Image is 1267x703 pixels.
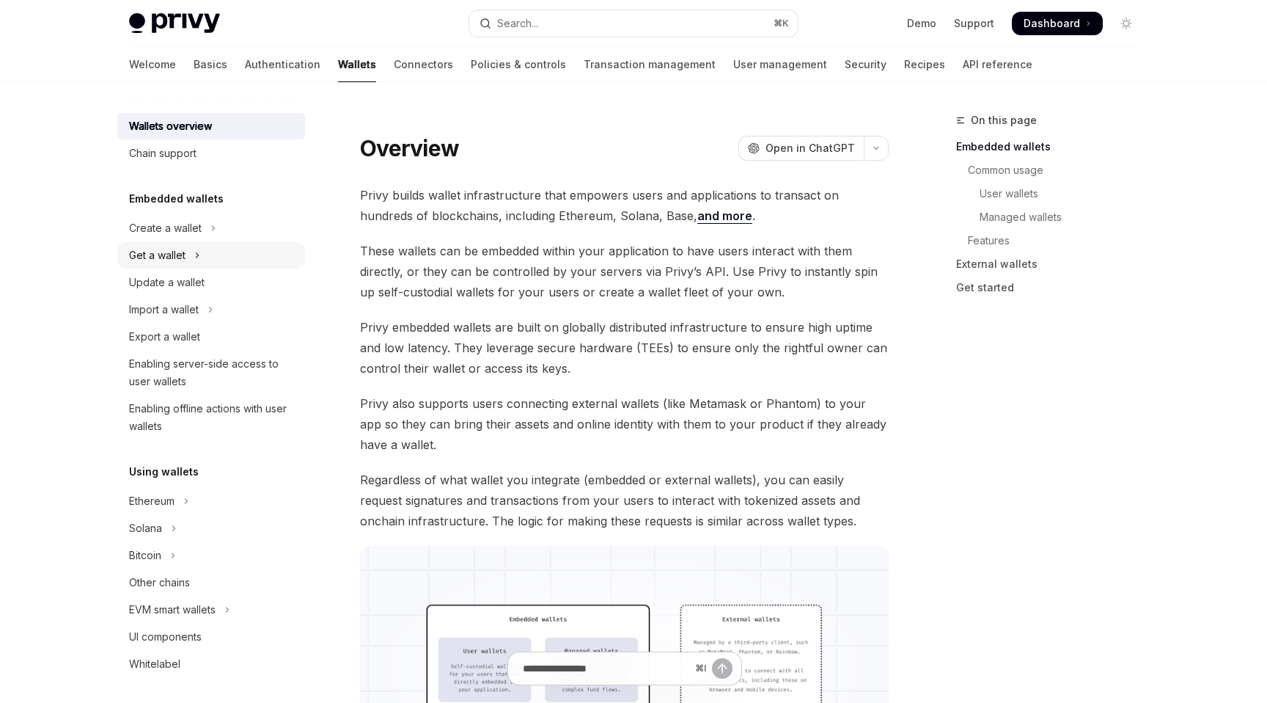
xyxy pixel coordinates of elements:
[129,117,212,135] div: Wallets overview
[523,652,689,685] input: Ask a question...
[117,242,305,269] button: Toggle Get a wallet section
[129,301,199,318] div: Import a wallet
[129,547,161,564] div: Bitcoin
[360,317,889,379] span: Privy embedded wallets are built on globally distributed infrastructure to ensure high uptime and...
[1012,12,1103,35] a: Dashboard
[117,515,305,542] button: Toggle Solana section
[117,113,305,139] a: Wallets overview
[245,47,320,82] a: Authentication
[194,47,227,82] a: Basics
[471,47,566,82] a: Policies & controls
[117,140,305,167] a: Chain support
[1114,12,1138,35] button: Toggle dark mode
[129,601,216,619] div: EVM smart wallets
[117,215,305,241] button: Toggle Create a wallet section
[117,351,305,395] a: Enabling server-side access to user wallets
[129,328,200,346] div: Export a wallet
[956,182,1150,205] a: User wallets
[117,296,305,323] button: Toggle Import a wallet section
[129,492,175,510] div: Ethereum
[360,470,889,531] span: Regardless of what wallet you integrate (embedded or external wallets), you can easily request si...
[129,145,197,162] div: Chain support
[129,355,296,390] div: Enabling server-side access to user wallets
[360,241,889,302] span: These wallets can be embedded within your application to have users interact with them directly, ...
[117,396,305,440] a: Enabling offline actions with user wallets
[497,15,538,32] div: Search...
[956,252,1150,276] a: External wallets
[117,269,305,296] a: Update a wallet
[907,16,936,31] a: Demo
[117,651,305,677] a: Whitelabel
[904,47,945,82] a: Recipes
[963,47,1032,82] a: API reference
[954,16,994,31] a: Support
[697,208,752,224] a: and more
[956,135,1150,159] a: Embedded wallets
[956,229,1150,252] a: Features
[117,569,305,596] a: Other chains
[129,190,224,208] h5: Embedded wallets
[469,10,798,37] button: Open search
[129,13,220,34] img: light logo
[956,159,1150,182] a: Common usage
[956,276,1150,299] a: Get started
[129,219,202,237] div: Create a wallet
[117,542,305,569] button: Toggle Bitcoin section
[129,520,162,537] div: Solana
[360,393,889,455] span: Privy also supports users connecting external wallets (like Metamask or Phantom) to your app so t...
[956,205,1150,229] a: Managed wallets
[971,112,1037,129] span: On this page
[129,47,176,82] a: Welcome
[360,185,889,226] span: Privy builds wallet infrastructure that empowers users and applications to transact on hundreds o...
[738,136,864,161] button: Open in ChatGPT
[129,574,190,591] div: Other chains
[117,624,305,650] a: UI components
[338,47,376,82] a: Wallets
[129,247,186,264] div: Get a wallet
[774,18,789,29] span: ⌘ K
[117,597,305,623] button: Toggle EVM smart wallets section
[129,463,199,481] h5: Using wallets
[129,400,296,435] div: Enabling offline actions with user wallets
[360,135,459,161] h1: Overview
[129,628,202,646] div: UI components
[394,47,453,82] a: Connectors
[129,655,180,673] div: Whitelabel
[765,141,855,156] span: Open in ChatGPT
[584,47,716,82] a: Transaction management
[117,324,305,350] a: Export a wallet
[733,47,827,82] a: User management
[845,47,886,82] a: Security
[712,658,732,679] button: Send message
[129,274,205,291] div: Update a wallet
[1024,16,1080,31] span: Dashboard
[117,488,305,514] button: Toggle Ethereum section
